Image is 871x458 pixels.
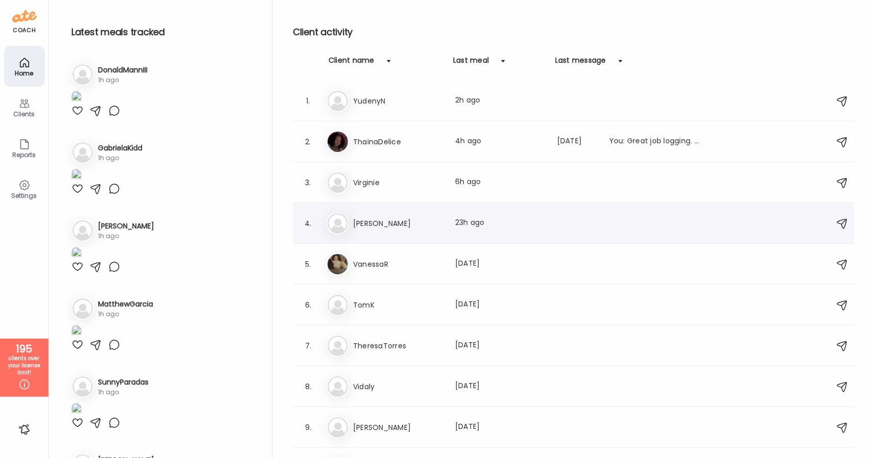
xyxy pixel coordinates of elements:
div: Clients [6,111,43,117]
img: bg-avatar-default.svg [328,172,348,193]
div: Client name [329,55,375,71]
img: bg-avatar-default.svg [328,417,348,438]
img: bg-avatar-default.svg [72,64,93,85]
div: [DATE] [455,299,545,311]
div: [DATE] [455,258,545,270]
div: Home [6,70,43,77]
div: Reports [6,151,43,158]
img: ate [12,8,37,24]
div: Last meal [453,55,489,71]
img: bg-avatar-default.svg [72,142,93,163]
h3: [PERSON_NAME] [353,217,443,230]
div: 23h ago [455,217,545,230]
div: coach [13,26,36,35]
div: 6h ago [455,176,545,189]
div: 1h ago [98,154,142,163]
div: Last message [555,55,606,71]
div: [DATE] [455,380,545,393]
img: images%2FMEdFoHhAwtU71XB5VCdUocRxuki2%2FsNSdSAeHzNls7fWh9Nad%2FtgW2dY1Rw5YAM2t1Umac_1080 [71,91,82,105]
h3: MatthewGarcia [98,299,153,310]
h3: Vidaly [353,380,443,393]
div: 9. [302,421,314,434]
div: [DATE] [557,136,597,148]
div: 195 [4,343,45,355]
div: [DATE] [455,421,545,434]
h3: YudenyN [353,95,443,107]
h3: SunnyParadas [98,377,148,388]
div: 4. [302,217,314,230]
div: You: Great job logging. Before your next visit, I'd like to encourage you to begin adding fresh f... [609,136,699,148]
img: bg-avatar-default.svg [328,91,348,111]
h3: TomK [353,299,443,311]
img: bg-avatar-default.svg [328,213,348,234]
div: 1h ago [98,75,147,85]
img: bg-avatar-default.svg [72,376,93,397]
div: 5. [302,258,314,270]
h2: Client activity [293,24,855,40]
h3: Virginie [353,176,443,189]
img: images%2F4nx4019Cy7MlLvrmOrgTw9uedIi2%2F6uGDCzzPa2wPA9gr4uSr%2Fo19cphbmnJInecuxGvR6_1080 [71,325,82,339]
div: 1h ago [98,388,148,397]
div: 6. [302,299,314,311]
div: clients over your license limit! [4,355,45,376]
img: images%2Fy5rv6PSVh7PhdkYF8MJK66Zvi4P2%2FPHsJAkZumlwbMQtBVsKX%2FcTKBEY9b1FPaYRBxL6kv_1080 [71,403,82,417]
img: images%2FrsXivT2PB0cdQq01Jcvz60attRa2%2F3kD0I1FTbz32R0paVmZU%2FslivTJBx7Nlb9sA4vItI_1080 [71,169,82,183]
div: 2. [302,136,314,148]
div: 1h ago [98,310,153,319]
h2: Latest meals tracked [71,24,256,40]
img: images%2FuvLQQ0Aq1TVSPd3TCxzoQLzTllE2%2FdzcN8Z98g4oRomjaxvrz%2FP1uweVQtpV4Z0v1mQ8HT_1080 [71,247,82,261]
img: bg-avatar-default.svg [328,336,348,356]
h3: VanessaR [353,258,443,270]
h3: TheresaTorres [353,340,443,352]
h3: DonaldMannIII [98,65,147,75]
h3: GabrielaKidd [98,143,142,154]
div: 7. [302,340,314,352]
h3: [PERSON_NAME] [98,221,154,232]
img: avatars%2FVtKx3ctd6XTZ0io1WHtbPJD4wte2 [328,254,348,274]
div: 1. [302,95,314,107]
img: avatars%2FNMGV04ubAiPD6oOjSNSwIyynlzF2 [328,132,348,152]
div: 2h ago [455,95,545,107]
img: bg-avatar-default.svg [328,295,348,315]
div: 8. [302,380,314,393]
div: 3. [302,176,314,189]
h3: ThainaDelice [353,136,443,148]
img: bg-avatar-default.svg [72,220,93,241]
div: 4h ago [455,136,545,148]
div: Settings [6,192,43,199]
h3: [PERSON_NAME] [353,421,443,434]
img: bg-avatar-default.svg [72,298,93,319]
div: [DATE] [455,340,545,352]
img: bg-avatar-default.svg [328,376,348,397]
div: 1h ago [98,232,154,241]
